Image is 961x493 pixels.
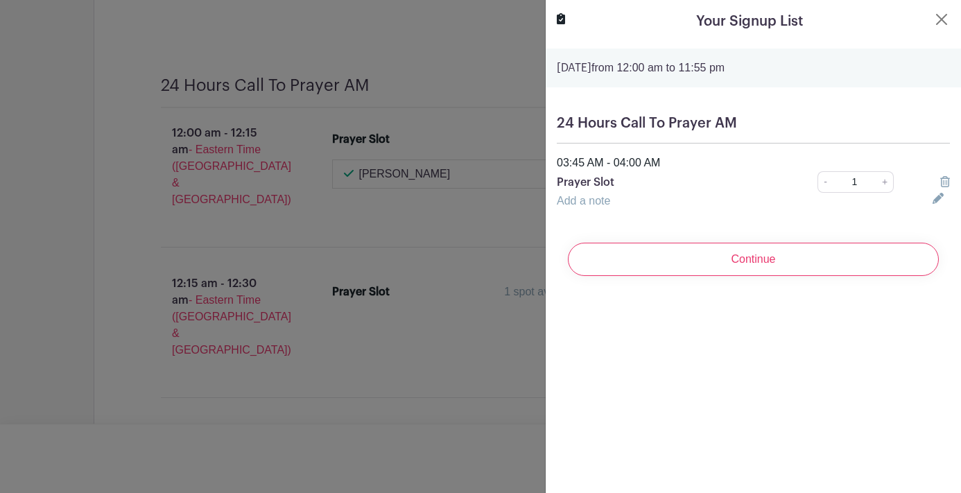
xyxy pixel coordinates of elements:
[548,155,958,171] div: 03:45 AM - 04:00 AM
[933,11,950,28] button: Close
[557,115,950,132] h5: 24 Hours Call To Prayer AM
[557,60,950,76] p: from 12:00 am to 11:55 pm
[557,174,779,191] p: Prayer Slot
[557,62,591,73] strong: [DATE]
[568,243,939,276] input: Continue
[557,195,610,207] a: Add a note
[876,171,894,193] a: +
[817,171,833,193] a: -
[696,11,803,32] h5: Your Signup List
